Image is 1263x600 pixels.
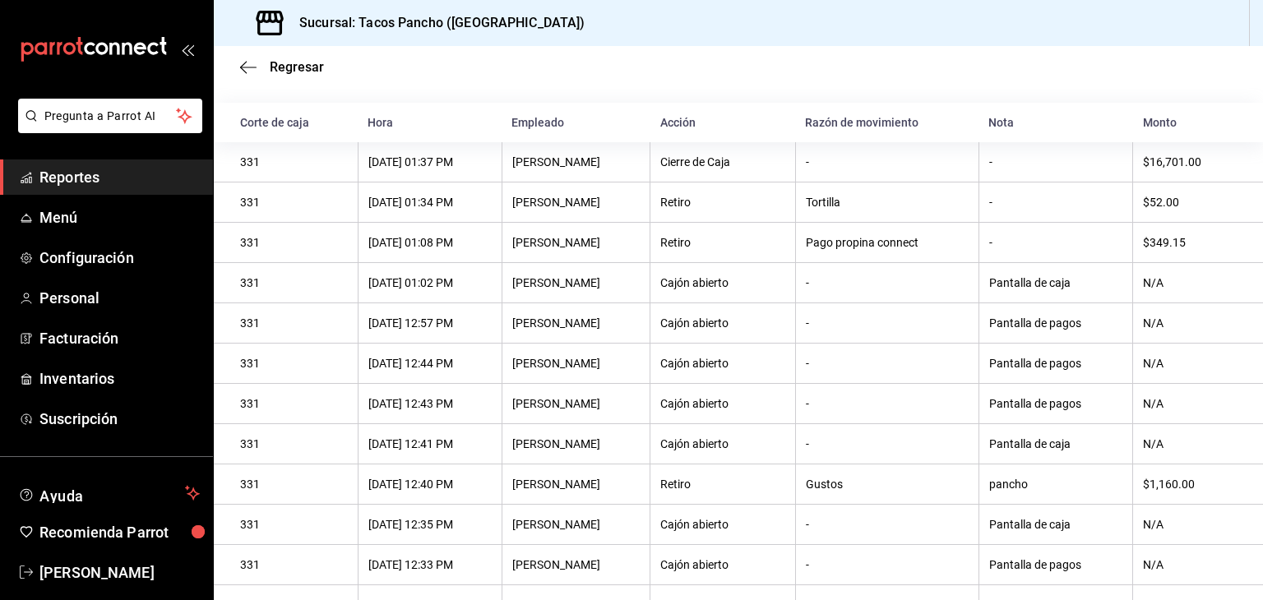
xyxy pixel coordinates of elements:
div: Pantalla de pagos [989,357,1122,370]
div: [DATE] 12:33 PM [368,558,492,571]
div: [PERSON_NAME] [512,437,641,450]
div: [DATE] 01:37 PM [368,155,492,168]
div: N/A [1143,397,1237,410]
div: Cajón abierto [660,518,785,531]
span: Configuración [39,247,200,269]
div: Pago propina connect [806,236,969,249]
div: - [806,316,969,330]
div: $1,160.00 [1143,478,1237,491]
div: [DATE] 01:08 PM [368,236,492,249]
div: [PERSON_NAME] [512,478,641,491]
div: [PERSON_NAME] [512,236,641,249]
div: Cajón abierto [660,397,785,410]
th: Monto [1133,103,1263,142]
th: Nota [978,103,1132,142]
div: Pantalla de caja [989,518,1122,531]
h3: Sucursal: Tacos Pancho ([GEOGRAPHIC_DATA]) [286,13,585,33]
div: N/A [1143,316,1237,330]
button: Regresar [240,59,324,75]
div: 331 [240,155,348,168]
div: - [806,155,969,168]
span: Inventarios [39,367,200,390]
div: 331 [240,276,348,289]
div: N/A [1143,437,1237,450]
div: N/A [1143,357,1237,370]
div: [DATE] 12:41 PM [368,437,492,450]
div: 331 [240,357,348,370]
span: Facturación [39,327,200,349]
div: [PERSON_NAME] [512,518,641,531]
div: [DATE] 12:43 PM [368,397,492,410]
div: Cajón abierto [660,276,785,289]
div: Cierre de Caja [660,155,785,168]
div: - [989,196,1122,209]
div: Retiro [660,478,785,491]
span: Suscripción [39,408,200,430]
div: [PERSON_NAME] [512,397,641,410]
a: Pregunta a Parrot AI [12,119,202,136]
span: Personal [39,287,200,309]
div: 331 [240,437,348,450]
span: Ayuda [39,483,178,503]
th: Hora [358,103,502,142]
div: Retiro [660,236,785,249]
div: Pantalla de pagos [989,397,1122,410]
div: - [806,397,969,410]
span: Reportes [39,166,200,188]
th: Empleado [502,103,650,142]
div: 331 [240,316,348,330]
div: Retiro [660,196,785,209]
div: N/A [1143,518,1237,531]
div: [DATE] 12:57 PM [368,316,492,330]
button: Pregunta a Parrot AI [18,99,202,133]
div: Tortilla [806,196,969,209]
div: 331 [240,236,348,249]
div: - [806,276,969,289]
div: [PERSON_NAME] [512,196,641,209]
div: N/A [1143,276,1237,289]
div: - [806,357,969,370]
div: pancho [989,478,1122,491]
div: $349.15 [1143,236,1237,249]
th: Acción [650,103,796,142]
div: Pantalla de caja [989,276,1122,289]
div: Cajón abierto [660,316,785,330]
div: - [989,236,1122,249]
div: [DATE] 01:34 PM [368,196,492,209]
div: [PERSON_NAME] [512,276,641,289]
th: Corte de caja [214,103,358,142]
div: 331 [240,558,348,571]
div: Cajón abierto [660,357,785,370]
div: 331 [240,518,348,531]
span: Menú [39,206,200,228]
div: [PERSON_NAME] [512,316,641,330]
div: [PERSON_NAME] [512,155,641,168]
div: [DATE] 01:02 PM [368,276,492,289]
div: N/A [1143,558,1237,571]
div: Cajón abierto [660,558,785,571]
th: Razón de movimiento [795,103,978,142]
div: Pantalla de pagos [989,316,1122,330]
div: $52.00 [1143,196,1237,209]
div: [DATE] 12:35 PM [368,518,492,531]
span: [PERSON_NAME] [39,561,200,584]
div: Pantalla de caja [989,437,1122,450]
span: Pregunta a Parrot AI [44,108,177,125]
div: 331 [240,196,348,209]
div: - [806,518,969,531]
div: Gustos [806,478,969,491]
div: - [806,558,969,571]
div: 331 [240,397,348,410]
div: [DATE] 12:44 PM [368,357,492,370]
div: - [989,155,1122,168]
div: [PERSON_NAME] [512,357,641,370]
div: [PERSON_NAME] [512,558,641,571]
div: Cajón abierto [660,437,785,450]
div: - [806,437,969,450]
div: Pantalla de pagos [989,558,1122,571]
button: open_drawer_menu [181,43,194,56]
div: [DATE] 12:40 PM [368,478,492,491]
span: Recomienda Parrot [39,521,200,543]
div: 331 [240,478,348,491]
div: $16,701.00 [1143,155,1237,168]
